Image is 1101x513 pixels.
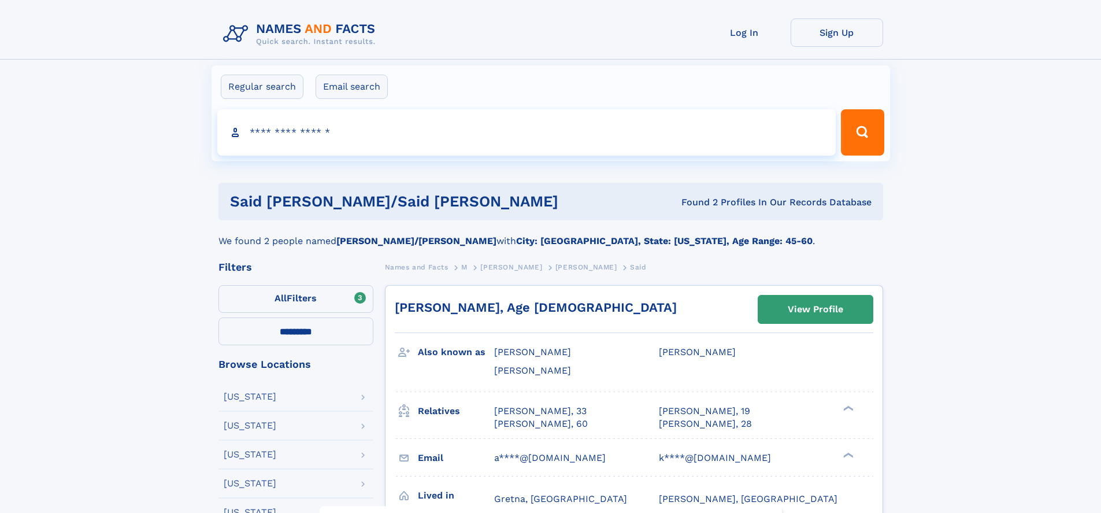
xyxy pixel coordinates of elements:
span: Gretna, [GEOGRAPHIC_DATA] [494,493,627,504]
div: Browse Locations [218,359,373,370]
a: [PERSON_NAME], Age [DEMOGRAPHIC_DATA] [395,300,677,315]
div: ❯ [840,451,854,459]
span: All [275,293,287,304]
div: [US_STATE] [224,421,276,430]
h3: Lived in [418,486,494,505]
div: Found 2 Profiles In Our Records Database [620,196,872,209]
b: [PERSON_NAME]/[PERSON_NAME] [336,235,496,246]
h3: Relatives [418,401,494,421]
h1: said [PERSON_NAME]/said [PERSON_NAME] [230,194,620,209]
span: [PERSON_NAME] [480,263,542,271]
div: [US_STATE] [224,479,276,488]
span: [PERSON_NAME] [659,346,736,357]
label: Filters [218,285,373,313]
span: M [461,263,468,271]
a: [PERSON_NAME], 33 [494,405,587,418]
span: [PERSON_NAME] [555,263,617,271]
a: [PERSON_NAME] [555,260,617,274]
a: [PERSON_NAME], 60 [494,418,588,430]
a: [PERSON_NAME] [480,260,542,274]
div: View Profile [788,296,843,323]
label: Regular search [221,75,303,99]
h3: Also known as [418,342,494,362]
a: Sign Up [791,19,883,47]
div: [US_STATE] [224,450,276,459]
a: Names and Facts [385,260,448,274]
span: [PERSON_NAME], [GEOGRAPHIC_DATA] [659,493,837,504]
span: [PERSON_NAME] [494,346,571,357]
div: [US_STATE] [224,392,276,401]
button: Search Button [841,109,884,156]
div: We found 2 people named with . [218,220,883,248]
a: [PERSON_NAME], 19 [659,405,750,418]
span: [PERSON_NAME] [494,365,571,376]
span: Said [630,263,646,271]
input: search input [217,109,836,156]
a: M [461,260,468,274]
div: ❯ [840,404,854,412]
a: Log In [698,19,791,47]
h3: Email [418,448,494,468]
a: [PERSON_NAME], 28 [659,418,752,430]
div: Filters [218,262,373,272]
label: Email search [316,75,388,99]
a: View Profile [758,296,873,323]
b: City: [GEOGRAPHIC_DATA], State: [US_STATE], Age Range: 45-60 [516,235,813,246]
img: Logo Names and Facts [218,19,385,50]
